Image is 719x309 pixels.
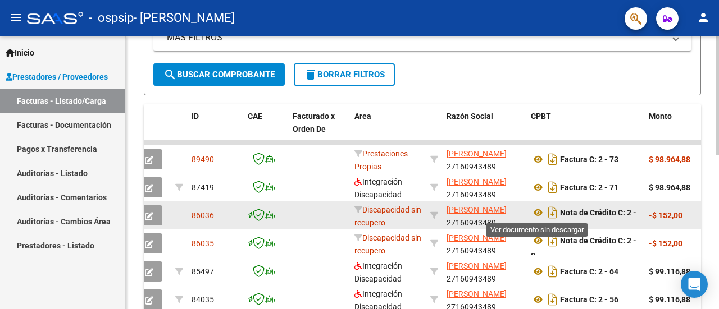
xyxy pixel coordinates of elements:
div: 27160943489 [447,147,522,171]
span: Monto [649,112,672,121]
datatable-header-cell: ID [187,104,243,154]
i: Descargar documento [545,232,560,250]
datatable-header-cell: Monto [644,104,712,154]
span: 86036 [192,211,214,220]
div: 27160943489 [447,232,522,255]
button: Borrar Filtros [294,63,395,86]
span: 84035 [192,295,214,304]
strong: Factura C: 2 - 73 [560,155,618,164]
strong: Factura C: 2 - 56 [560,295,618,304]
span: Razón Social [447,112,493,121]
span: ID [192,112,199,121]
mat-expansion-panel-header: MAS FILTROS [153,24,691,51]
strong: -$ 152,00 [649,211,682,220]
span: [PERSON_NAME] [447,149,507,158]
strong: -$ 152,00 [649,239,682,248]
span: Discapacidad sin recupero [354,233,421,255]
i: Descargar documento [545,204,560,222]
strong: Nota de Crédito C: 2 - 8 [531,236,636,260]
datatable-header-cell: Area [350,104,426,154]
span: - ospsip [89,6,134,30]
strong: Nota de Crédito C: 2 - 7 [531,208,636,232]
span: Inicio [6,47,34,59]
strong: $ 98.964,88 [649,155,690,164]
mat-panel-title: MAS FILTROS [167,31,665,44]
span: Prestadores / Proveedores [6,71,108,83]
strong: Factura C: 2 - 64 [560,267,618,276]
span: - [PERSON_NAME] [134,6,235,30]
mat-icon: menu [9,11,22,24]
span: Area [354,112,371,121]
mat-icon: search [163,68,177,81]
datatable-header-cell: Razón Social [442,104,526,154]
span: 87419 [192,183,214,192]
mat-icon: delete [304,68,317,81]
span: Discapacidad sin recupero [354,205,421,227]
i: Descargar documento [545,290,560,308]
div: 27160943489 [447,176,522,199]
div: Open Intercom Messenger [681,271,708,298]
datatable-header-cell: Facturado x Orden De [288,104,350,154]
mat-icon: person [697,11,710,24]
datatable-header-cell: CAE [243,104,288,154]
strong: $ 99.116,88 [649,267,690,276]
span: [PERSON_NAME] [447,177,507,186]
strong: $ 99.116,88 [649,295,690,304]
datatable-header-cell: CPBT [526,104,644,154]
strong: Factura C: 2 - 71 [560,183,618,192]
span: Prestaciones Propias [354,149,408,171]
span: Buscar Comprobante [163,70,275,80]
span: [PERSON_NAME] [447,205,507,214]
span: Integración - Discapacidad [354,177,406,199]
div: 27160943489 [447,204,522,227]
span: [PERSON_NAME] [447,261,507,270]
i: Descargar documento [545,178,560,196]
button: Buscar Comprobante [153,63,285,86]
span: [PERSON_NAME] [447,289,507,298]
span: Facturado x Orden De [293,112,335,133]
span: CAE [248,112,262,121]
i: Descargar documento [545,150,560,168]
span: Integración - Discapacidad [354,261,406,283]
span: 89490 [192,155,214,164]
div: 27160943489 [447,260,522,283]
span: [PERSON_NAME] [447,233,507,242]
span: Borrar Filtros [304,70,385,80]
span: 85497 [192,267,214,276]
span: 86035 [192,239,214,248]
strong: $ 98.964,88 [649,183,690,192]
span: CPBT [531,112,551,121]
i: Descargar documento [545,262,560,280]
